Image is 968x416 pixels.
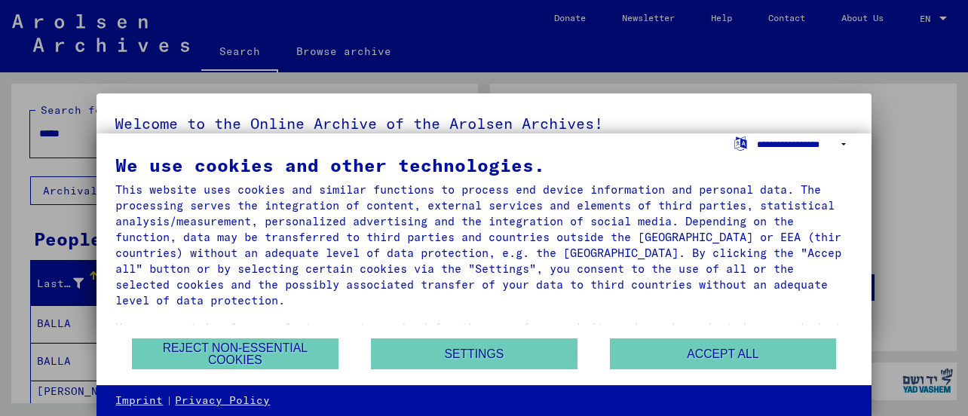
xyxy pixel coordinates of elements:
[371,338,577,369] button: Settings
[115,112,853,136] h5: Welcome to the Online Archive of the Arolsen Archives!
[132,338,338,369] button: Reject non-essential cookies
[175,393,270,408] a: Privacy Policy
[115,156,852,174] div: We use cookies and other technologies.
[610,338,836,369] button: Accept all
[115,393,163,408] a: Imprint
[115,182,852,308] div: This website uses cookies and similar functions to process end device information and personal da...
